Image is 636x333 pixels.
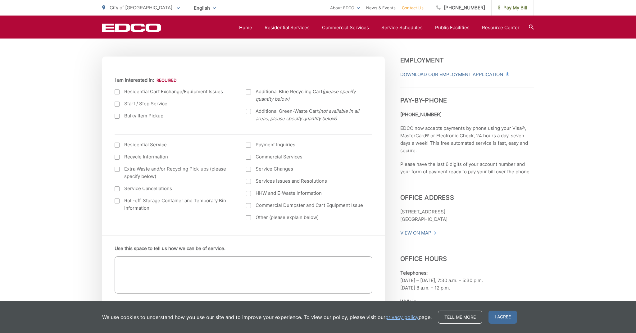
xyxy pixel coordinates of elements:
[115,100,234,107] label: Start / Stop Service
[115,153,234,161] label: Recycle Information
[246,202,365,209] label: Commercial Dumpster and Cart Equipment Issue
[435,24,470,31] a: Public Facilities
[400,229,437,237] a: View On Map
[438,311,482,324] a: Tell me more
[498,4,527,11] span: Pay My Bill
[385,313,419,321] a: privacy policy
[115,246,225,251] label: Use this space to tell us how we can be of service.
[402,4,424,11] a: Contact Us
[246,214,365,221] label: Other (please explain below)
[239,24,252,31] a: Home
[400,112,442,117] strong: [PHONE_NUMBER]
[246,141,365,148] label: Payment Inquiries
[115,141,234,148] label: Residential Service
[400,161,534,176] p: Please have the last 6 digits of your account number and your form of payment ready to pay your b...
[115,185,234,192] label: Service Cancellations
[488,311,517,324] span: I agree
[256,107,365,122] span: Additional Green-Waste Cart
[400,185,534,201] h3: Office Address
[256,88,365,103] span: Additional Blue Recycling Cart
[246,165,365,173] label: Service Changes
[256,89,356,102] em: (please specify quantity below)
[246,189,365,197] label: HHW and E-Waste Information
[400,298,534,313] p: [DATE] – [DATE], 9 a.m. – 4 p.m.
[110,5,172,11] span: City of [GEOGRAPHIC_DATA]
[400,125,534,154] p: EDCO now accepts payments by phone using your Visa®, MasterCard® or Electronic Check, 24 hours a ...
[400,208,534,223] p: [STREET_ADDRESS] [GEOGRAPHIC_DATA]
[115,77,176,83] label: I am interested in:
[400,299,418,304] b: Walk-in:
[246,177,365,185] label: Services Issues and Resolutions
[400,57,534,64] h3: Employment
[400,71,508,78] a: Download Our Employment Application
[115,197,234,212] label: Roll-off, Storage Container and Temporary Bin Information
[482,24,520,31] a: Resource Center
[366,4,396,11] a: News & Events
[115,88,234,95] label: Residential Cart Exchange/Equipment Issues
[400,246,534,262] h3: Office Hours
[330,4,360,11] a: About EDCO
[400,269,534,292] p: [DATE] – [DATE], 7:30 a.m. – 5:30 p.m. [DATE] 8 a.m. – 12 p.m.
[189,2,220,13] span: English
[256,108,359,121] em: (not available in all areas, please specify quantity below)
[400,88,534,104] h3: Pay-by-Phone
[322,24,369,31] a: Commercial Services
[246,153,365,161] label: Commercial Services
[381,24,423,31] a: Service Schedules
[115,165,234,180] label: Extra Waste and/or Recycling Pick-ups (please specify below)
[265,24,310,31] a: Residential Services
[102,313,432,321] p: We use cookies to understand how you use our site and to improve your experience. To view our pol...
[400,270,428,276] b: Telephones:
[102,23,161,32] a: EDCD logo. Return to the homepage.
[115,112,234,120] label: Bulky Item Pickup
